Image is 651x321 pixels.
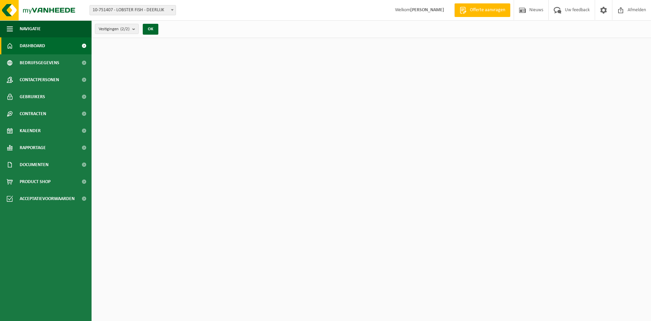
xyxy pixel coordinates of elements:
[20,139,46,156] span: Rapportage
[95,24,139,34] button: Vestigingen(2/2)
[99,24,130,34] span: Vestigingen
[20,122,41,139] span: Kalender
[20,173,51,190] span: Product Shop
[410,7,444,13] strong: [PERSON_NAME]
[20,88,45,105] span: Gebruikers
[143,24,158,35] button: OK
[120,27,130,31] count: (2/2)
[20,105,46,122] span: Contracten
[20,37,45,54] span: Dashboard
[20,54,59,71] span: Bedrijfsgegevens
[20,156,48,173] span: Documenten
[20,71,59,88] span: Contactpersonen
[20,20,41,37] span: Navigatie
[454,3,510,17] a: Offerte aanvragen
[20,190,75,207] span: Acceptatievoorwaarden
[90,5,176,15] span: 10-751407 - LOBSTER FISH - DEERLIJK
[468,7,507,14] span: Offerte aanvragen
